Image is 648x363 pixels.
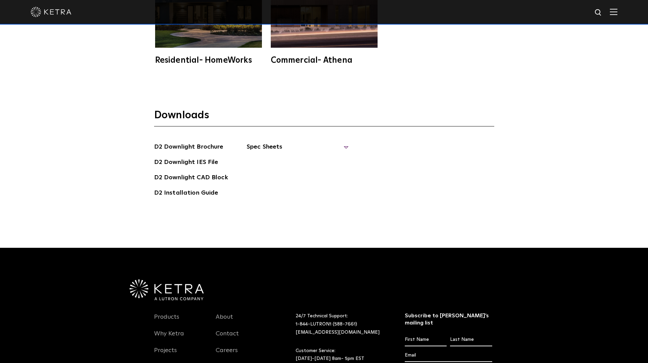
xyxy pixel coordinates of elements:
a: D2 Downlight CAD Block [154,173,228,184]
a: Careers [216,347,238,362]
a: Projects [154,347,177,362]
a: Why Ketra [154,330,184,346]
img: search icon [594,9,603,17]
a: D2 Downlight Brochure [154,142,223,153]
div: Commercial- Athena [271,56,378,64]
input: Email [405,349,492,362]
a: Contact [216,330,239,346]
a: D2 Installation Guide [154,188,218,199]
a: [EMAIL_ADDRESS][DOMAIN_NAME] [296,330,380,335]
a: D2 Downlight IES File [154,157,218,168]
img: ketra-logo-2019-white [31,7,71,17]
div: Residential- HomeWorks [155,56,262,64]
img: Hamburger%20Nav.svg [610,9,617,15]
input: Last Name [450,333,492,346]
img: Ketra-aLutronCo_White_RGB [130,279,204,301]
h3: Downloads [154,109,494,126]
a: About [216,313,233,329]
input: First Name [405,333,447,346]
span: Spec Sheets [247,142,349,157]
a: 1-844-LUTRON1 (588-7661) [296,322,357,327]
p: 24/7 Technical Support: [296,312,388,336]
h3: Subscribe to [PERSON_NAME]’s mailing list [405,312,492,327]
a: Products [154,313,179,329]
